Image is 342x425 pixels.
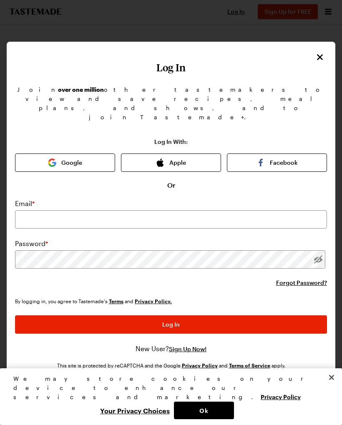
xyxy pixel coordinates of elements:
span: Log In [162,320,180,329]
button: Facebook [227,153,327,172]
button: Close [322,368,341,387]
div: Privacy [13,374,322,419]
button: Your Privacy Choices [96,402,174,419]
a: Tastemade Privacy Policy [135,297,172,304]
a: Google Privacy Policy [182,362,218,369]
label: Email [15,199,35,209]
a: Google Terms of Service [229,362,270,369]
button: Close [314,52,325,63]
h1: Log In [15,62,327,73]
label: Password [15,239,48,249]
button: Ok [174,402,234,419]
button: Apple [121,153,221,172]
div: This site is protected by reCAPTCHA and the Google and apply. [57,362,285,369]
div: By logging in, you agree to Tastemade's and [15,297,327,305]
a: More information about your privacy, opens in a new tab [261,392,301,400]
span: Or [167,180,175,190]
p: Log In With: [154,138,188,145]
button: Log In [15,315,327,334]
div: We may store cookies on your device to enhance our services and marketing. [13,374,322,402]
p: Join other tastemakers to view and save recipes, meal plans, and shows, and to join Tastemade+. [15,85,327,122]
a: Tastemade Terms of Service [109,297,123,304]
span: New User? [136,345,169,352]
button: Forgot Password? [276,279,327,287]
button: Google [15,153,115,172]
b: over one million [58,86,104,93]
button: Sign Up Now! [169,345,206,353]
